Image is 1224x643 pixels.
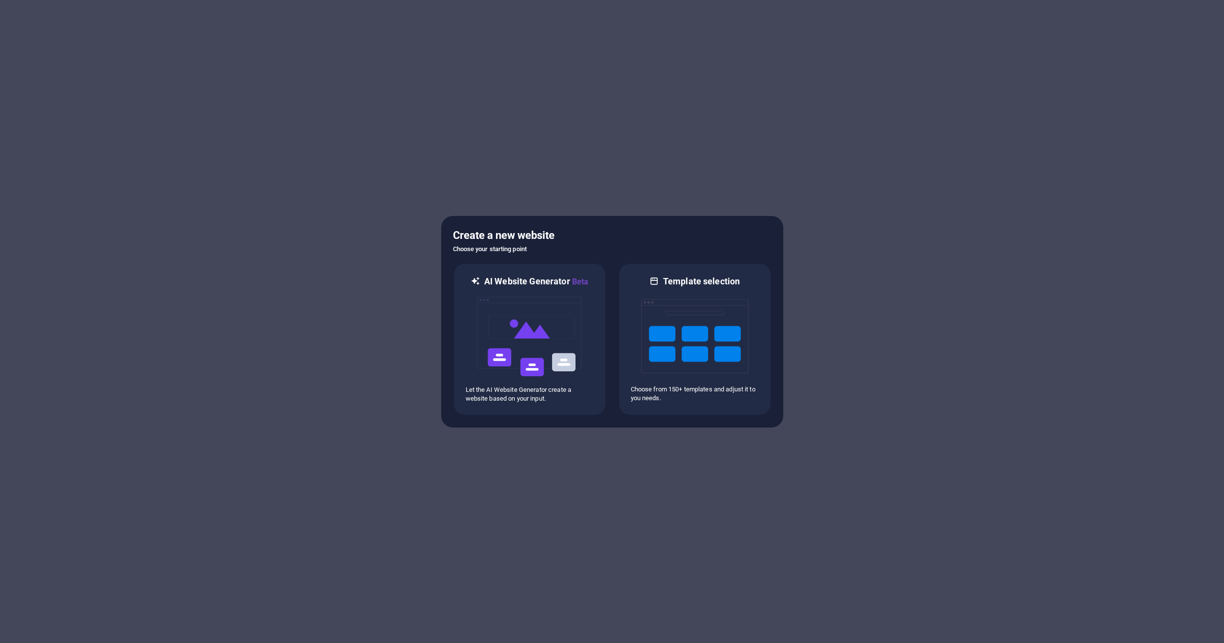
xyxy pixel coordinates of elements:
p: Choose from 150+ templates and adjust it to you needs. [631,385,759,403]
h6: Choose your starting point [453,243,772,255]
span: Beta [570,277,589,286]
div: AI Website GeneratorBetaaiLet the AI Website Generator create a website based on your input. [453,263,606,416]
h6: Template selection [663,276,740,287]
div: Template selectionChoose from 150+ templates and adjust it to you needs. [618,263,772,416]
img: ai [476,288,583,386]
p: Let the AI Website Generator create a website based on your input. [466,386,594,403]
h6: AI Website Generator [484,276,588,288]
h5: Create a new website [453,228,772,243]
